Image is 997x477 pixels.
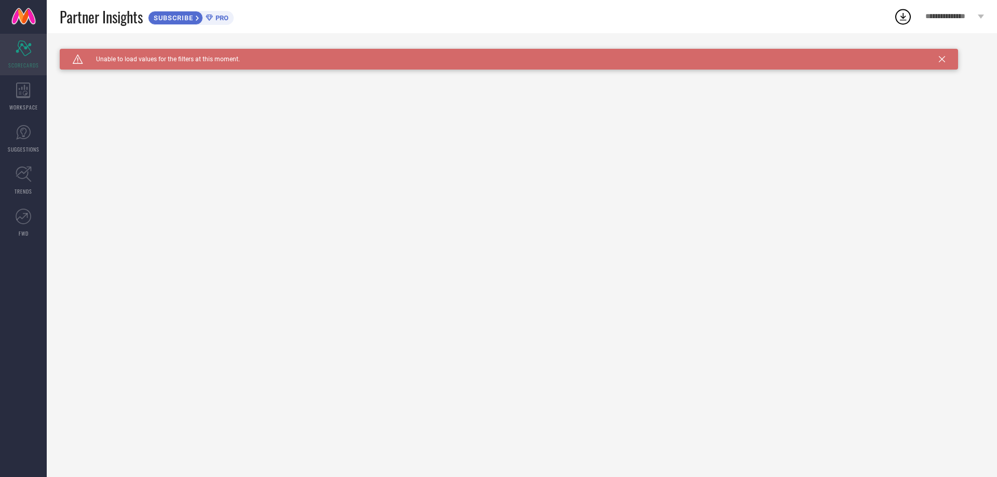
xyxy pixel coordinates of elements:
span: SUGGESTIONS [8,145,39,153]
span: Partner Insights [60,6,143,28]
div: Open download list [894,7,912,26]
span: WORKSPACE [9,103,38,111]
span: SUBSCRIBE [149,14,196,22]
span: TRENDS [15,187,32,195]
div: Unable to load filters at this moment. Please try later. [60,49,984,57]
span: SCORECARDS [8,61,39,69]
a: SUBSCRIBEPRO [148,8,234,25]
span: Unable to load values for the filters at this moment. [83,56,240,63]
span: FWD [19,229,29,237]
span: PRO [213,14,228,22]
